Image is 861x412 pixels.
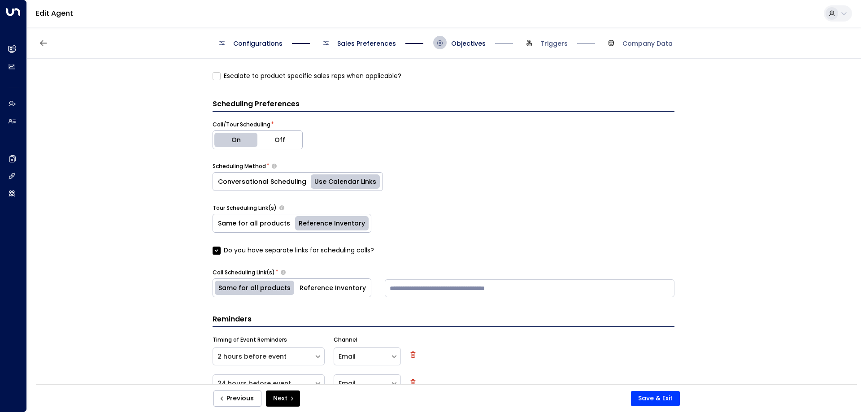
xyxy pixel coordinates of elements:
[213,130,303,149] div: Platform
[295,214,371,232] button: Reference Inventory
[213,162,266,170] label: Scheduling Method
[213,214,295,232] button: Same for all products
[257,131,302,149] button: Off
[213,204,277,212] label: Tour Scheduling Link(s)
[213,336,287,344] label: Timing of Event Reminders
[213,99,674,112] h3: Scheduling Preferences
[213,279,295,297] button: Same for all products
[311,173,383,191] button: Use Calendar Links
[213,121,270,129] label: Call/Tour Scheduling
[213,278,371,297] div: Platform
[266,390,300,407] button: Next
[213,131,258,149] button: On
[213,246,374,255] label: Do you have separate links for scheduling calls?
[213,173,311,191] button: Conversational Scheduling
[213,314,674,327] h3: Reminders
[295,279,371,297] button: Reference Inventory
[631,391,680,406] button: Save & Exit
[213,172,383,191] div: Platform
[451,39,486,48] span: Objectives
[337,39,396,48] span: Sales Preferences
[36,8,73,18] a: Edit Agent
[281,269,286,275] button: Provide the links that the agent should share with leads to directly book calls either universall...
[233,39,283,48] span: Configurations
[622,39,673,48] span: Company Data
[213,269,275,277] label: Call Scheduling Link(s)
[213,214,371,233] div: Platform
[334,336,357,344] label: Channel
[213,390,261,407] button: Previous
[213,71,401,81] label: Escalate to product specific sales reps when applicable?
[272,163,277,169] button: Decide whether the agent should schedule tours or calls by providing options naturally within the...
[540,39,568,48] span: Triggers
[279,205,284,210] button: Provide the links that the agent should share with leads to directly book tours, either universal...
